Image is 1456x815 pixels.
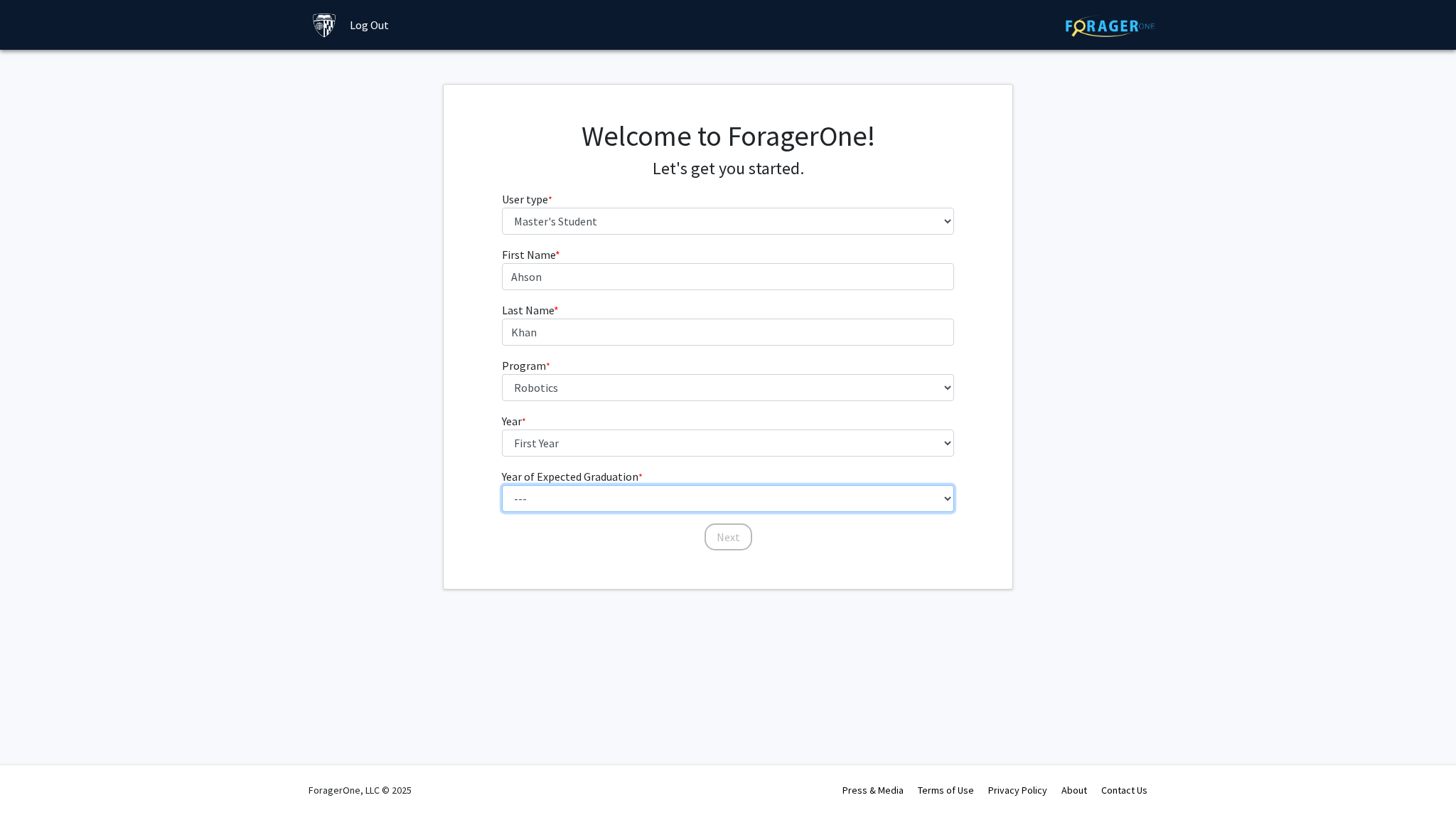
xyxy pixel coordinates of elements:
span: Last Name [502,303,554,317]
img: ForagerOne Logo [1066,15,1155,37]
label: Year of Expected Graduation [502,468,643,485]
span: First Name [502,247,555,262]
a: Press & Media [842,784,904,797]
img: Johns Hopkins University Logo [312,13,337,38]
label: Program [502,357,550,374]
button: Next [705,523,752,550]
a: About [1061,784,1087,797]
label: Year [502,412,526,430]
h1: Welcome to ForagerOne! [502,119,955,153]
h4: Let's get you started. [502,159,955,179]
div: ForagerOne, LLC © 2025 [309,765,412,815]
a: Contact Us [1101,784,1147,797]
a: Terms of Use [918,784,974,797]
iframe: Chat [11,751,60,804]
a: Privacy Policy [988,784,1047,797]
label: User type [502,191,552,208]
